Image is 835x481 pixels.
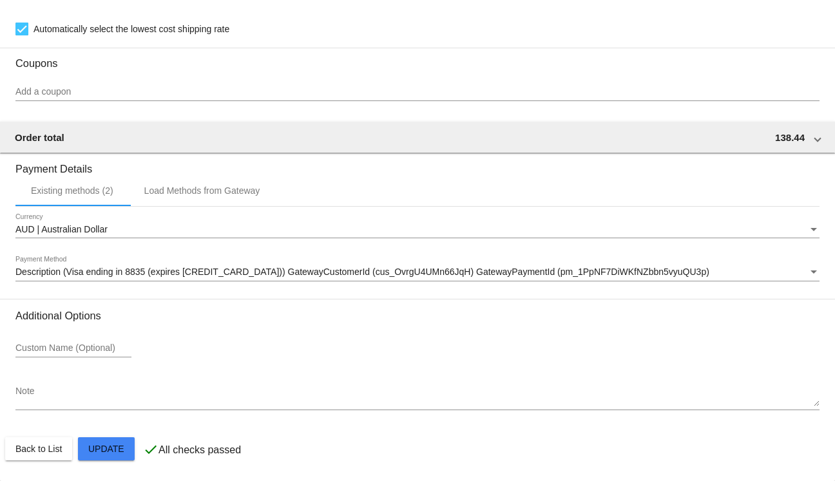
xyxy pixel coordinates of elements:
span: AUD | Australian Dollar [15,224,108,234]
button: Update [78,437,135,460]
button: Back to List [5,437,72,460]
div: Load Methods from Gateway [144,185,260,196]
mat-icon: check [143,442,158,457]
mat-select: Payment Method [15,267,820,278]
mat-select: Currency [15,225,820,235]
span: Description (Visa ending in 8835 (expires [CREDIT_CARD_DATA])) GatewayCustomerId (cus_OvrgU4UMn66... [15,267,709,277]
p: All checks passed [158,444,241,456]
span: Automatically select the lowest cost shipping rate [34,21,229,37]
span: Order total [15,132,64,143]
input: Custom Name (Optional) [15,343,131,354]
span: Back to List [15,444,62,454]
input: Add a coupon [15,87,820,97]
span: Update [88,444,124,454]
h3: Coupons [15,48,820,70]
div: Existing methods (2) [31,185,113,196]
h3: Payment Details [15,153,820,175]
span: 138.44 [775,132,805,143]
h3: Additional Options [15,310,820,322]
